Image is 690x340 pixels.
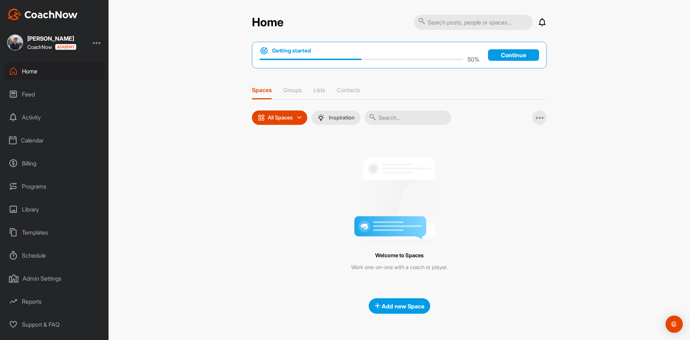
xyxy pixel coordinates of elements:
div: Library [4,200,105,218]
img: square_c38149ace2d67fed064ce2ecdac316ab.jpg [7,35,23,50]
div: Schedule [4,246,105,264]
h2: Home [252,15,284,30]
h1: Getting started [272,47,311,55]
div: Templates [4,223,105,241]
div: Welcome to Spaces [268,251,530,260]
p: Groups [283,86,302,94]
div: Calendar [4,131,105,149]
a: Continue [488,49,539,61]
div: CoachNow [27,44,76,50]
img: menuIcon [317,114,325,121]
p: Spaces [252,86,272,94]
div: Home [4,62,105,80]
input: Search... [365,110,451,125]
img: null-training-space.4365a10810bc57ae709573ae74af4951.png [354,152,444,242]
div: Open Intercom Messenger [666,316,683,333]
span: Add new Space [374,303,424,310]
button: Add new Space [369,298,430,314]
div: Support & FAQ [4,316,105,334]
div: Billing [4,154,105,172]
div: Admin Settings [4,269,105,287]
input: Search posts, people or spaces... [414,15,533,30]
p: Inspiration [329,115,355,121]
div: Work one-on-one with a coach or player. [268,263,530,272]
img: icon [258,114,265,121]
p: 50 % [468,55,479,64]
div: [PERSON_NAME] [27,36,76,41]
div: Programs [4,177,105,195]
div: Activity [4,108,105,126]
div: Reports [4,293,105,310]
p: All Spaces [268,115,293,121]
img: CoachNow [7,9,78,20]
div: Feed [4,85,105,103]
p: Lists [313,86,325,94]
img: CoachNow acadmey [55,44,76,50]
img: bullseye [259,46,268,55]
p: Contacts [337,86,360,94]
